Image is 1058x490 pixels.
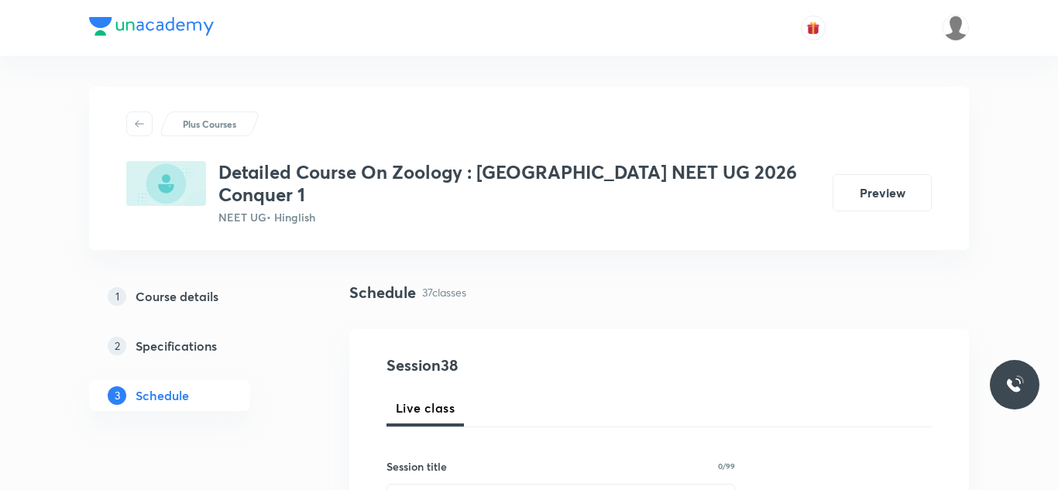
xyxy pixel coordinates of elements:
[386,354,669,377] h4: Session 38
[349,281,416,304] h4: Schedule
[218,161,820,206] h3: Detailed Course On Zoology : [GEOGRAPHIC_DATA] NEET UG 2026 Conquer 1
[833,174,932,211] button: Preview
[108,386,126,405] p: 3
[396,399,455,417] span: Live class
[1005,375,1024,394] img: ttu
[218,209,820,225] p: NEET UG • Hinglish
[89,17,214,36] img: Company Logo
[89,281,300,312] a: 1Course details
[183,117,236,131] p: Plus Courses
[422,284,466,300] p: 37 classes
[108,287,126,306] p: 1
[718,462,735,470] p: 0/99
[801,15,826,40] button: avatar
[806,21,820,35] img: avatar
[136,386,189,405] h5: Schedule
[136,337,217,355] h5: Specifications
[89,331,300,362] a: 2Specifications
[386,458,447,475] h6: Session title
[126,161,206,206] img: 89B4EB6B-867D-4A75-900D-C067B15099CE_plus.png
[89,17,214,39] a: Company Logo
[136,287,218,306] h5: Course details
[108,337,126,355] p: 2
[943,15,969,41] img: snigdha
